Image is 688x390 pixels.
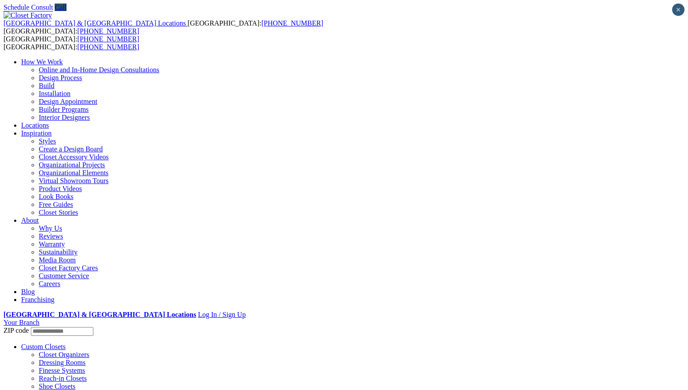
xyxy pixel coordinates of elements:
a: Media Room [39,256,76,264]
a: Closet Organizers [39,351,89,358]
a: Design Appointment [39,98,97,105]
a: Careers [39,280,60,287]
a: Locations [21,121,49,129]
a: [PHONE_NUMBER] [261,19,323,27]
a: [PHONE_NUMBER] [78,35,139,43]
a: Your Branch [4,319,39,326]
a: Builder Programs [39,106,89,113]
a: Finesse Systems [39,367,85,374]
a: Organizational Elements [39,169,108,177]
a: Product Videos [39,185,82,192]
span: [GEOGRAPHIC_DATA]: [GEOGRAPHIC_DATA]: [4,19,323,35]
a: Build [39,82,55,89]
a: Customer Service [39,272,89,280]
a: Free Guides [39,201,73,208]
a: Sustainability [39,248,78,256]
a: Closet Factory Cares [39,264,98,272]
a: Blog [21,288,35,295]
a: About [21,217,39,224]
a: Look Books [39,193,74,200]
button: Close [672,4,684,16]
a: Create a Design Board [39,145,103,153]
span: [GEOGRAPHIC_DATA]: [GEOGRAPHIC_DATA]: [4,35,139,51]
input: Enter your Zip code [31,327,93,336]
span: ZIP code [4,327,29,334]
a: Log In / Sign Up [198,311,245,318]
a: Custom Closets [21,343,66,350]
a: [GEOGRAPHIC_DATA] & [GEOGRAPHIC_DATA] Locations [4,19,188,27]
a: Closet Stories [39,209,78,216]
a: Virtual Showroom Tours [39,177,109,184]
a: Design Process [39,74,82,81]
a: Warranty [39,240,65,248]
a: Styles [39,137,56,145]
span: [GEOGRAPHIC_DATA] & [GEOGRAPHIC_DATA] Locations [4,19,186,27]
img: Closet Factory [4,11,52,19]
a: [PHONE_NUMBER] [78,27,139,35]
a: [PHONE_NUMBER] [78,43,139,51]
a: Schedule Consult [4,4,53,11]
a: Reviews [39,232,63,240]
a: Dressing Rooms [39,359,85,366]
a: [GEOGRAPHIC_DATA] & [GEOGRAPHIC_DATA] Locations [4,311,196,318]
a: Franchising [21,296,55,303]
a: Organizational Projects [39,161,105,169]
a: Call [55,4,67,11]
a: Inspiration [21,129,52,137]
a: Interior Designers [39,114,90,121]
a: Why Us [39,224,62,232]
a: Reach-in Closets [39,375,87,382]
a: Closet Accessory Videos [39,153,109,161]
a: How We Work [21,58,63,66]
a: Installation [39,90,70,97]
a: Online and In-Home Design Consultations [39,66,159,74]
a: Shoe Closets [39,383,75,390]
